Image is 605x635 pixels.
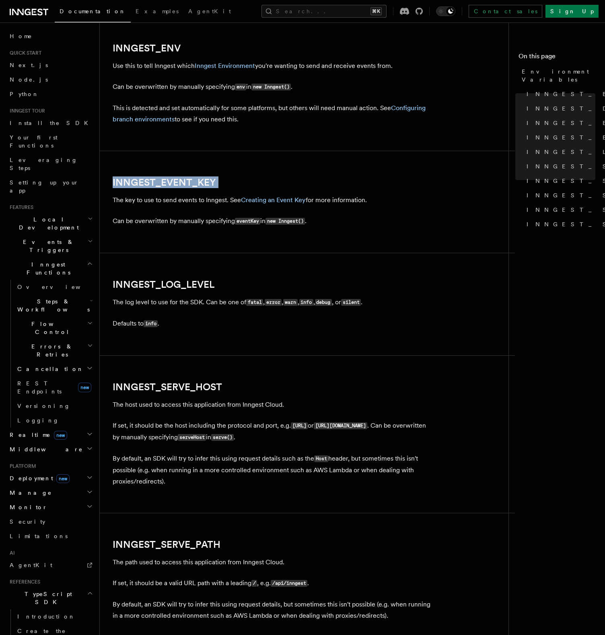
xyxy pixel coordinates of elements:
[113,453,434,487] p: By default, an SDK will try to infer this using request details such as the header, but sometimes...
[10,533,68,539] span: Limitations
[6,29,95,43] a: Home
[188,8,231,14] span: AgentKit
[523,101,595,116] a: INNGEST_DEV
[6,175,95,198] a: Setting up your app
[6,489,52,497] span: Manage
[183,2,236,22] a: AgentKit
[113,599,434,621] p: By default, an SDK will try to infer this using request details, but sometimes this isn't possibl...
[251,580,257,587] code: /
[523,87,595,101] a: INNGEST_BASE_URL
[6,238,88,254] span: Events & Triggers
[14,297,90,313] span: Steps & Workflows
[6,130,95,153] a: Your first Functions
[10,518,45,525] span: Security
[6,153,95,175] a: Leveraging Steps
[14,362,95,376] button: Cancellation
[113,578,434,589] p: If set, it should be a valid URL path with a leading , e.g. .
[113,557,434,568] p: The path used to access this application from Inngest Cloud.
[314,455,328,462] code: Host
[78,383,91,392] span: new
[10,32,32,40] span: Home
[6,500,95,514] button: Monitor
[14,342,87,358] span: Errors & Retries
[113,318,434,330] p: Defaults to .
[113,420,434,443] p: If set, it should be the host including the protocol and port, e.g. or . Can be overwritten by ma...
[113,43,181,54] a: INNGEST_ENV
[6,514,95,529] a: Security
[195,62,255,70] a: Inngest Environment
[14,413,95,428] a: Logging
[54,431,67,440] span: new
[6,579,40,585] span: References
[6,235,95,257] button: Events & Triggers
[523,159,595,174] a: INNGEST_SERVE_HOST
[131,2,183,22] a: Examples
[6,474,70,482] span: Deployment
[6,72,95,87] a: Node.js
[314,422,367,429] code: [URL][DOMAIN_NAME]
[6,471,95,485] button: Deploymentnew
[113,279,214,290] a: INNGEST_LOG_LEVEL
[545,5,599,18] a: Sign Up
[6,503,47,511] span: Monitor
[271,580,307,587] code: /api/inngest
[211,434,234,441] code: serve()
[6,445,83,453] span: Middleware
[10,91,39,97] span: Python
[251,84,291,90] code: new Inngest()
[113,399,434,410] p: The host used to access this application from Inngest Cloud.
[6,442,95,457] button: Middleware
[6,558,95,572] a: AgentKit
[178,434,206,441] code: serveHost
[14,365,84,373] span: Cancellation
[436,6,455,16] button: Toggle dark mode
[113,195,434,206] p: The key to use to send events to Inngest. See for more information.
[241,196,306,204] a: Creating an Event Key
[523,217,595,231] a: INNGEST_STREAMING
[6,428,95,442] button: Realtimenew
[283,299,297,306] code: warn
[522,68,595,84] span: Environment Variables
[6,215,88,231] span: Local Development
[523,116,595,130] a: INNGEST_ENV
[469,5,542,18] a: Contact sales
[6,260,87,277] span: Inngest Functions
[315,299,332,306] code: debug
[523,145,595,159] a: INNGEST_LOG_LEVEL
[235,218,260,225] code: eventKey
[6,108,45,114] span: Inngest tour
[14,339,95,362] button: Errors & Retries
[113,102,434,125] p: This is detected and set automatically for some platforms, but others will need manual action. Se...
[370,7,382,15] kbd: ⌘K
[10,562,52,568] span: AgentKit
[6,87,95,101] a: Python
[144,320,158,327] code: info
[523,188,595,203] a: INNGEST_SIGNING_KEY
[261,5,387,18] button: Search...⌘K
[17,403,70,409] span: Versioning
[519,64,595,87] a: Environment Variables
[14,320,87,336] span: Flow Control
[113,381,222,393] a: INNGEST_SERVE_HOST
[6,431,67,439] span: Realtime
[14,317,95,339] button: Flow Control
[14,294,95,317] button: Steps & Workflows
[10,120,93,126] span: Install the SDK
[56,474,70,483] span: new
[6,463,36,469] span: Platform
[10,76,48,83] span: Node.js
[10,157,78,171] span: Leveraging Steps
[6,280,95,428] div: Inngest Functions
[14,399,95,413] a: Versioning
[6,212,95,235] button: Local Development
[113,539,220,550] a: INNGEST_SERVE_PATH
[6,587,95,609] button: TypeScript SDK
[17,417,59,424] span: Logging
[523,130,595,145] a: INNGEST_EVENT_KEY
[55,2,131,23] a: Documentation
[6,257,95,280] button: Inngest Functions
[291,422,308,429] code: [URL]
[10,62,48,68] span: Next.js
[6,58,95,72] a: Next.js
[235,84,246,90] code: env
